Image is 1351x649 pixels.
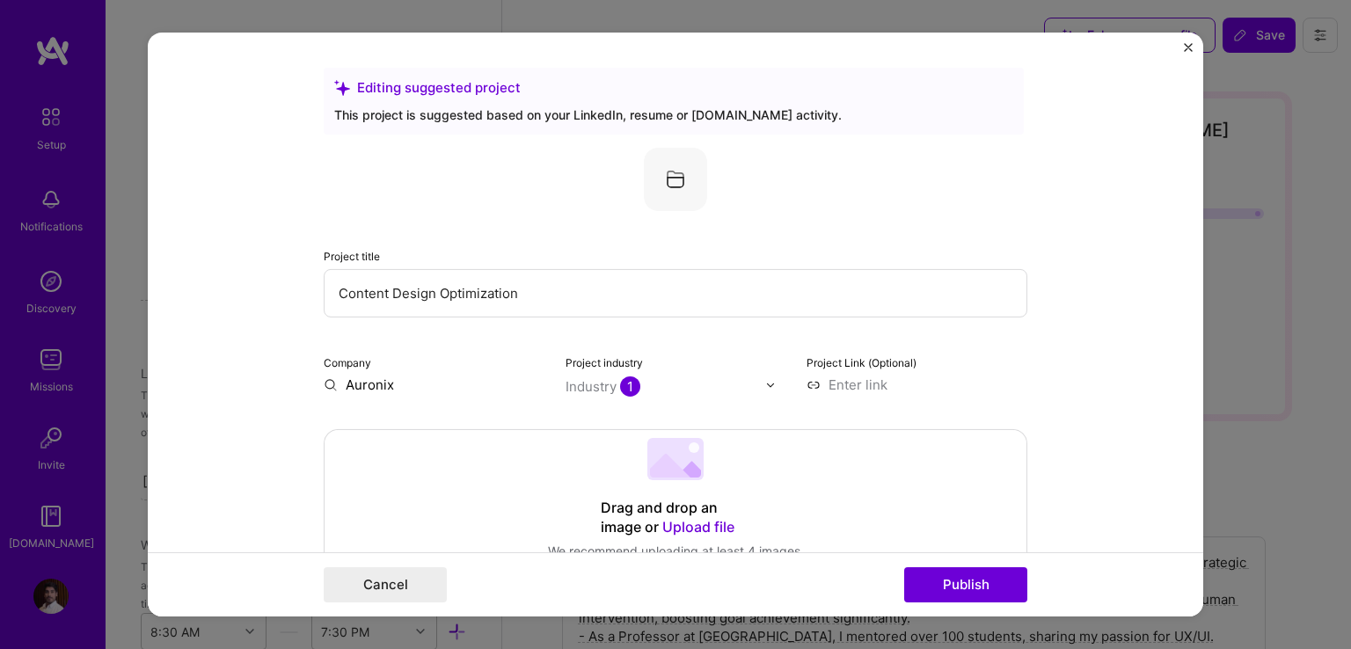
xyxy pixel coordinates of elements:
[807,356,916,369] label: Project Link (Optional)
[324,269,1027,317] input: Enter the name of the project
[1184,43,1193,62] button: Close
[334,106,1013,124] div: This project is suggested based on your LinkedIn, resume or [DOMAIN_NAME] activity.
[334,78,1013,97] div: Editing suggested project
[601,499,750,537] div: Drag and drop an image or
[566,377,640,396] div: Industry
[324,250,380,263] label: Project title
[620,376,640,397] span: 1
[334,79,350,95] i: icon SuggestedTeams
[324,376,544,394] input: Enter name or website
[515,542,836,560] div: We recommend uploading at least 4 images.
[662,518,734,536] span: Upload file
[904,567,1027,602] button: Publish
[324,356,371,369] label: Company
[807,376,1027,394] input: Enter link
[566,356,643,369] label: Project industry
[324,567,447,602] button: Cancel
[765,379,776,390] img: drop icon
[644,148,707,211] img: Company logo
[324,429,1027,587] div: Drag and drop an image or Upload fileWe recommend uploading at least 4 images.1600x1200px or high...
